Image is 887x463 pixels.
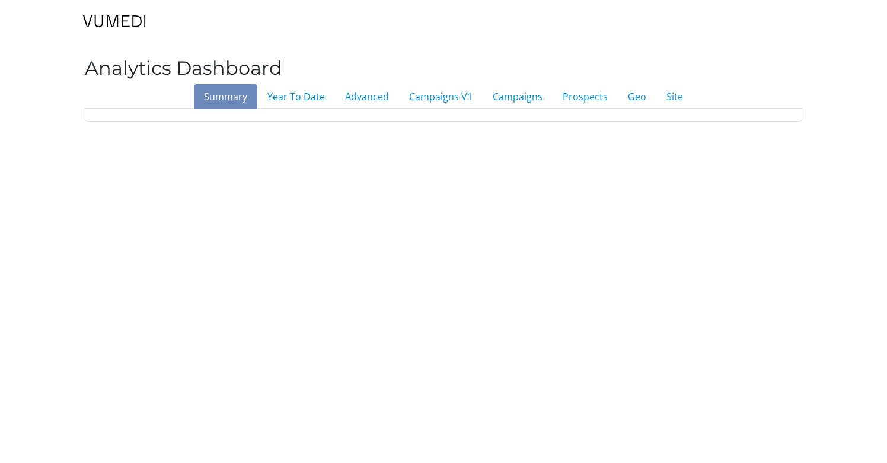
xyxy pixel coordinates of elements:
a: Summary [194,84,257,109]
img: VuMedi Logo [83,15,146,27]
a: Campaigns V1 [399,84,483,109]
a: Advanced [335,84,399,109]
a: Geo [618,84,656,109]
a: Prospects [553,84,618,109]
a: Year To Date [257,84,335,109]
h2: Analytics Dashboard [85,57,802,79]
a: Campaigns [483,84,553,109]
a: Site [656,84,693,109]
